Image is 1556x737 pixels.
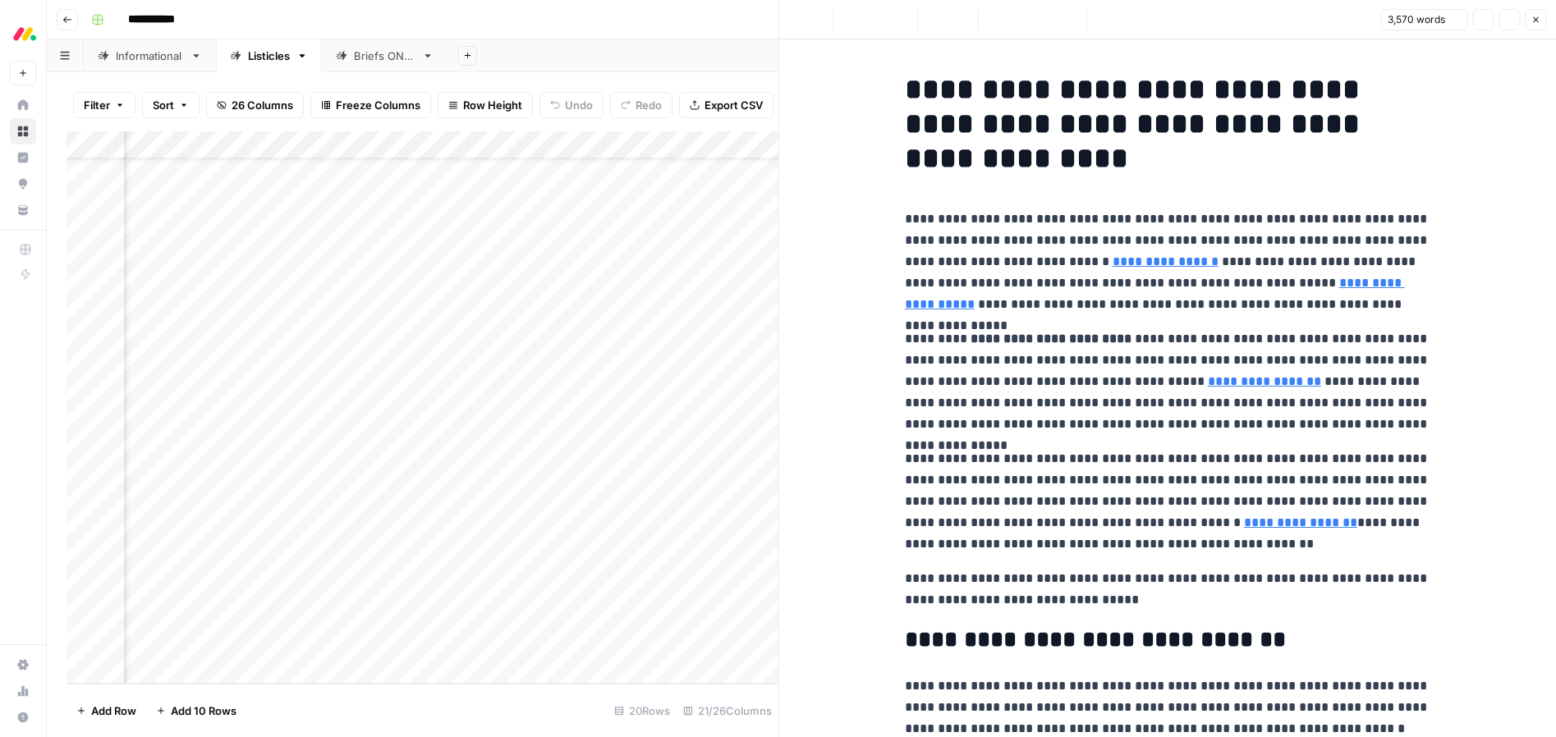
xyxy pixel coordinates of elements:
[10,118,36,144] a: Browse
[206,92,304,118] button: 26 Columns
[336,97,420,113] span: Freeze Columns
[438,92,533,118] button: Row Height
[84,97,110,113] span: Filter
[67,698,146,724] button: Add Row
[84,39,216,72] a: Informational
[322,39,448,72] a: Briefs ONLY
[10,704,36,730] button: Help + Support
[610,92,672,118] button: Redo
[91,703,136,719] span: Add Row
[73,92,135,118] button: Filter
[310,92,431,118] button: Freeze Columns
[1380,9,1467,30] button: 3,570 words
[354,48,415,64] div: Briefs ONLY
[232,97,293,113] span: 26 Columns
[10,19,39,48] img: Monday.com Logo
[679,92,773,118] button: Export CSV
[116,48,184,64] div: Informational
[1388,12,1445,27] span: 3,570 words
[10,197,36,223] a: Your Data
[677,698,778,724] div: 21/26 Columns
[10,652,36,678] a: Settings
[565,97,593,113] span: Undo
[171,703,236,719] span: Add 10 Rows
[463,97,522,113] span: Row Height
[608,698,677,724] div: 20 Rows
[636,97,662,113] span: Redo
[142,92,200,118] button: Sort
[10,144,36,171] a: Insights
[10,678,36,704] a: Usage
[539,92,604,118] button: Undo
[216,39,322,72] a: Listicles
[153,97,174,113] span: Sort
[10,92,36,118] a: Home
[248,48,290,64] div: Listicles
[10,13,36,54] button: Workspace: Monday.com
[146,698,246,724] button: Add 10 Rows
[705,97,763,113] span: Export CSV
[10,171,36,197] a: Opportunities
